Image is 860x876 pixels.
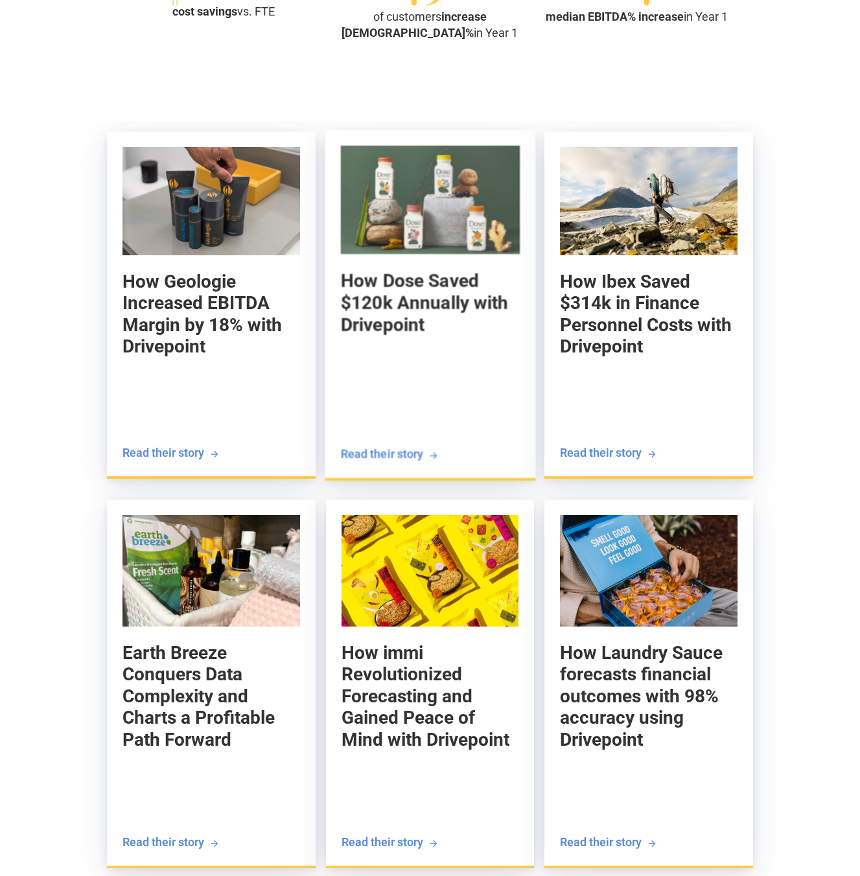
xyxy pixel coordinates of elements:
div: Read their story [122,834,204,850]
h5: How Dose Saved $120k Annually with Drivepoint [340,270,520,336]
h5: How Laundry Sauce forecasts financial outcomes with 98% accuracy using Drivepoint [560,642,738,751]
a: Earth Breeze Conquers Data Complexity and Charts a Profitable Path ForwardEarth Breeze Conquers D... [107,500,316,868]
a: How Laundry Sauce forecasts financial outcomes with 98% accuracy using DrivepointHow Laundry Sauc... [544,500,753,868]
strong: cost savings [172,5,237,18]
strong: median EBITDA% increase [546,10,684,23]
img: Earth Breeze Conquers Data Complexity and Charts a Profitable Path Forward [122,515,300,627]
a: How Geologie Increased EBITDA Margin by 18% with DrivepointHow Geologie Increased EBITDA Margin b... [107,132,316,479]
div: in Year 1 [546,8,728,25]
a: How immi Revolutionized Forecasting and Gained Peace of Mind with DrivepointHow immi Revolutioniz... [326,500,535,868]
img: How immi Revolutionized Forecasting and Gained Peace of Mind with Drivepoint [342,515,519,627]
div: vs. FTE [172,3,275,19]
h5: Earth Breeze Conquers Data Complexity and Charts a Profitable Path Forward [122,642,300,751]
a: How Ibex Saved $314k in Finance Personnel Costs with DrivepointHow Ibex Saved $314k in Finance Pe... [544,132,753,479]
iframe: Chat Widget [627,710,860,876]
div: Read their story [560,834,642,850]
h5: How Geologie Increased EBITDA Margin by 18% with Drivepoint [122,271,300,358]
div: Read their story [122,444,204,461]
div: Read their story [342,834,423,850]
img: How Geologie Increased EBITDA Margin by 18% with Drivepoint [122,147,300,255]
img: How Ibex Saved $314k in Finance Personnel Costs with Drivepoint [560,147,738,255]
div: of customers in Year 1 [332,8,528,41]
div: Read their story [560,444,642,461]
div: Read their story [340,446,423,462]
img: How Dose Saved $120k Annually with Drivepoint [340,146,520,255]
a: How Dose Saved $120k Annually with DrivepointHow Dose Saved $120k Annually with DrivepointRead th... [325,130,535,481]
h5: How Ibex Saved $314k in Finance Personnel Costs with Drivepoint [560,271,738,358]
h5: How immi Revolutionized Forecasting and Gained Peace of Mind with Drivepoint [342,642,519,751]
img: How Laundry Sauce forecasts financial outcomes with 98% accuracy using Drivepoint [560,515,738,627]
